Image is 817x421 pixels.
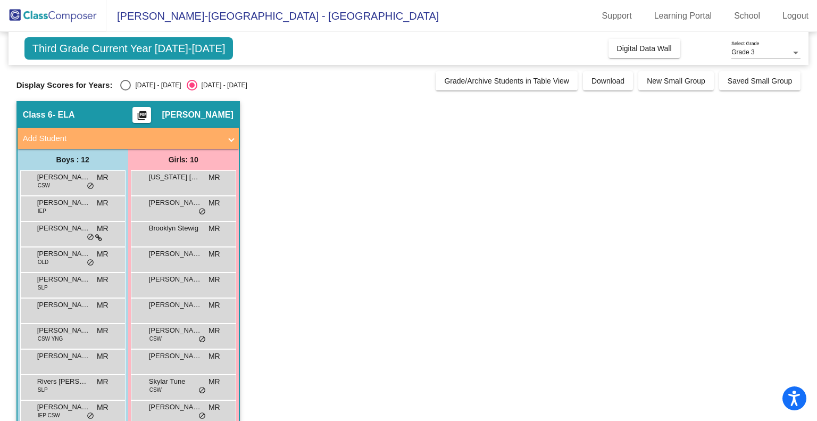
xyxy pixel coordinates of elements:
[149,335,162,343] span: CSW
[149,274,202,285] span: [PERSON_NAME]
[23,110,53,120] span: Class 6
[38,207,46,215] span: IEP
[647,77,705,85] span: New Small Group
[149,376,202,387] span: Skylar Tune
[209,249,220,260] span: MR
[37,376,90,387] span: Rivers [PERSON_NAME]
[162,110,233,120] span: [PERSON_NAME]
[97,402,109,413] span: MR
[87,233,94,242] span: do_not_disturb_alt
[97,376,109,387] span: MR
[583,71,633,90] button: Download
[731,48,754,56] span: Grade 3
[132,107,151,123] button: Print Students Details
[23,133,221,145] mat-panel-title: Add Student
[97,223,109,234] span: MR
[638,71,714,90] button: New Small Group
[37,300,90,310] span: [PERSON_NAME]
[198,386,206,395] span: do_not_disturb_alt
[37,197,90,208] span: [PERSON_NAME]
[18,128,239,149] mat-expansion-panel-header: Add Student
[37,351,90,361] span: [PERSON_NAME]
[38,181,50,189] span: CSW
[106,7,439,24] span: [PERSON_NAME]-[GEOGRAPHIC_DATA] - [GEOGRAPHIC_DATA]
[209,172,220,183] span: MR
[149,197,202,208] span: [PERSON_NAME]
[37,325,90,336] span: [PERSON_NAME] Brand
[53,110,75,120] span: - ELA
[149,249,202,259] span: [PERSON_NAME]
[38,258,49,266] span: OLD
[149,172,202,183] span: [US_STATE] [PERSON_NAME]
[617,44,672,53] span: Digital Data Wall
[209,197,220,209] span: MR
[97,274,109,285] span: MR
[37,249,90,259] span: [PERSON_NAME]
[149,300,202,310] span: [PERSON_NAME]
[209,300,220,311] span: MR
[608,39,680,58] button: Digital Data Wall
[16,80,113,90] span: Display Scores for Years:
[726,7,769,24] a: School
[594,7,640,24] a: Support
[97,172,109,183] span: MR
[444,77,569,85] span: Grade/Archive Students in Table View
[38,335,63,343] span: CSW YNG
[136,110,148,125] mat-icon: picture_as_pdf
[38,284,48,292] span: SLP
[38,411,60,419] span: IEP CSW
[37,172,90,183] span: [PERSON_NAME]
[18,149,128,170] div: Boys : 12
[774,7,817,24] a: Logout
[209,402,220,413] span: MR
[198,335,206,344] span: do_not_disturb_alt
[209,223,220,234] span: MR
[38,386,48,394] span: SLP
[37,274,90,285] span: [PERSON_NAME] [PERSON_NAME]
[149,386,162,394] span: CSW
[87,259,94,267] span: do_not_disturb_alt
[37,402,90,412] span: [PERSON_NAME]
[87,182,94,191] span: do_not_disturb_alt
[97,325,109,336] span: MR
[149,325,202,336] span: [PERSON_NAME]
[149,223,202,234] span: Brooklyn Stewig
[198,208,206,216] span: do_not_disturb_alt
[149,402,202,412] span: [PERSON_NAME]
[728,77,792,85] span: Saved Small Group
[591,77,624,85] span: Download
[120,80,247,90] mat-radio-group: Select an option
[87,412,94,420] span: do_not_disturb_alt
[209,351,220,362] span: MR
[197,80,247,90] div: [DATE] - [DATE]
[198,412,206,420] span: do_not_disturb_alt
[149,351,202,361] span: [PERSON_NAME]
[646,7,721,24] a: Learning Portal
[97,197,109,209] span: MR
[24,37,234,60] span: Third Grade Current Year [DATE]-[DATE]
[209,274,220,285] span: MR
[97,300,109,311] span: MR
[37,223,90,234] span: [PERSON_NAME] [PERSON_NAME]
[131,80,181,90] div: [DATE] - [DATE]
[209,325,220,336] span: MR
[209,376,220,387] span: MR
[97,249,109,260] span: MR
[97,351,109,362] span: MR
[436,71,578,90] button: Grade/Archive Students in Table View
[719,71,801,90] button: Saved Small Group
[128,149,239,170] div: Girls: 10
